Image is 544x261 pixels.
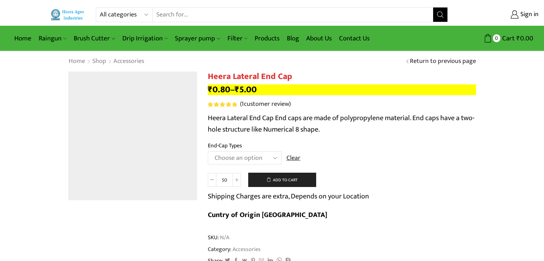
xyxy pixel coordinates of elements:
[208,82,212,97] span: ₹
[248,173,316,187] button: Add to cart
[216,173,232,187] input: Product quantity
[286,154,300,163] a: Clear options
[208,82,230,97] bdi: 0.80
[208,112,476,135] p: Heera Lateral End Cap End caps are made of polypropylene material. End caps have a two-hole struc...
[70,30,118,47] a: Brush Cutter
[208,233,476,242] span: SKU:
[335,30,373,47] a: Contact Us
[119,30,171,47] a: Drip Irrigation
[235,82,257,97] bdi: 5.00
[235,82,239,97] span: ₹
[224,30,251,47] a: Filter
[208,102,238,107] span: 1
[171,30,224,47] a: Sprayer pump
[208,72,476,82] h1: Heera Lateral End Cap
[433,8,447,22] button: Search button
[208,142,242,150] label: End-Cap Types
[219,233,229,242] span: N/A
[240,100,291,109] a: (1customer review)
[208,191,369,202] p: Shipping Charges are extra, Depends on your Location
[35,30,70,47] a: Raingun
[283,30,303,47] a: Blog
[68,57,85,66] a: Home
[208,245,261,253] span: Category:
[208,209,327,221] b: Cuntry of Origin [GEOGRAPHIC_DATA]
[68,57,144,66] nav: Breadcrumb
[519,10,539,19] span: Sign in
[153,8,433,22] input: Search for...
[208,102,237,107] div: Rated 5.00 out of 5
[241,99,244,109] span: 1
[455,32,533,45] a: 0 Cart ₹0.00
[303,30,335,47] a: About Us
[516,33,533,44] bdi: 0.00
[68,72,197,200] img: Heera Lateral End Cap
[251,30,283,47] a: Products
[208,84,476,95] p: –
[92,57,107,66] a: Shop
[459,8,539,21] a: Sign in
[493,34,500,42] span: 0
[11,30,35,47] a: Home
[231,245,261,254] a: Accessories
[208,102,237,107] span: Rated out of 5 based on customer rating
[410,57,476,66] a: Return to previous page
[516,33,520,44] span: ₹
[113,57,144,66] a: Accessories
[500,34,515,43] span: Cart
